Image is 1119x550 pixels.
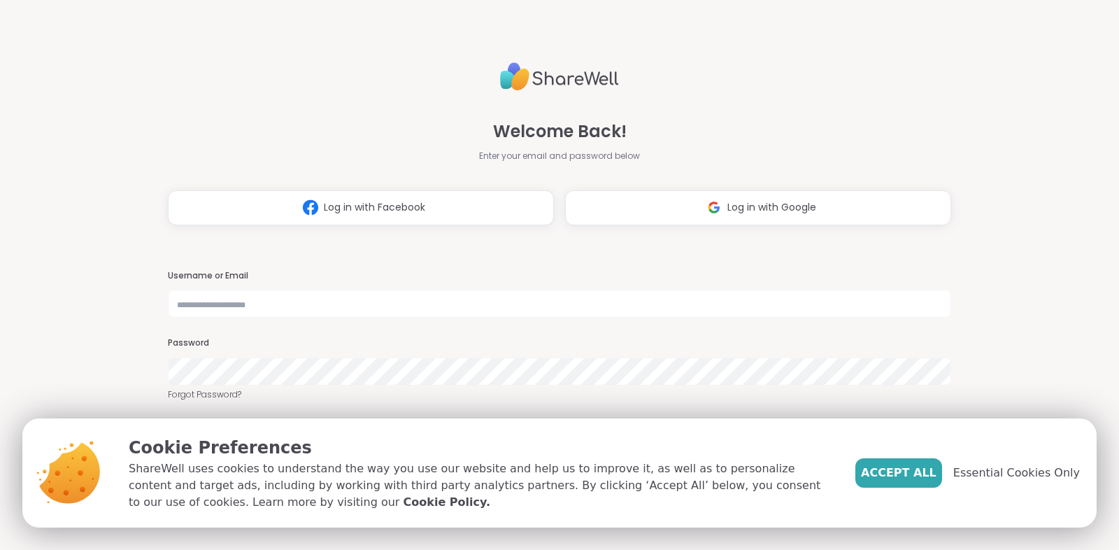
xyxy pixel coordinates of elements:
[297,195,324,220] img: ShareWell Logomark
[168,337,951,349] h3: Password
[701,195,727,220] img: ShareWell Logomark
[855,458,942,488] button: Accept All
[129,435,833,460] p: Cookie Preferences
[168,190,554,225] button: Log in with Facebook
[953,465,1080,481] span: Essential Cookies Only
[168,388,951,401] a: Forgot Password?
[324,200,425,215] span: Log in with Facebook
[168,270,951,282] h3: Username or Email
[727,200,816,215] span: Log in with Google
[500,57,619,97] img: ShareWell Logo
[861,465,936,481] span: Accept All
[565,190,951,225] button: Log in with Google
[493,119,627,144] span: Welcome Back!
[404,494,490,511] a: Cookie Policy.
[129,460,833,511] p: ShareWell uses cookies to understand the way you use our website and help us to improve it, as we...
[479,150,640,162] span: Enter your email and password below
